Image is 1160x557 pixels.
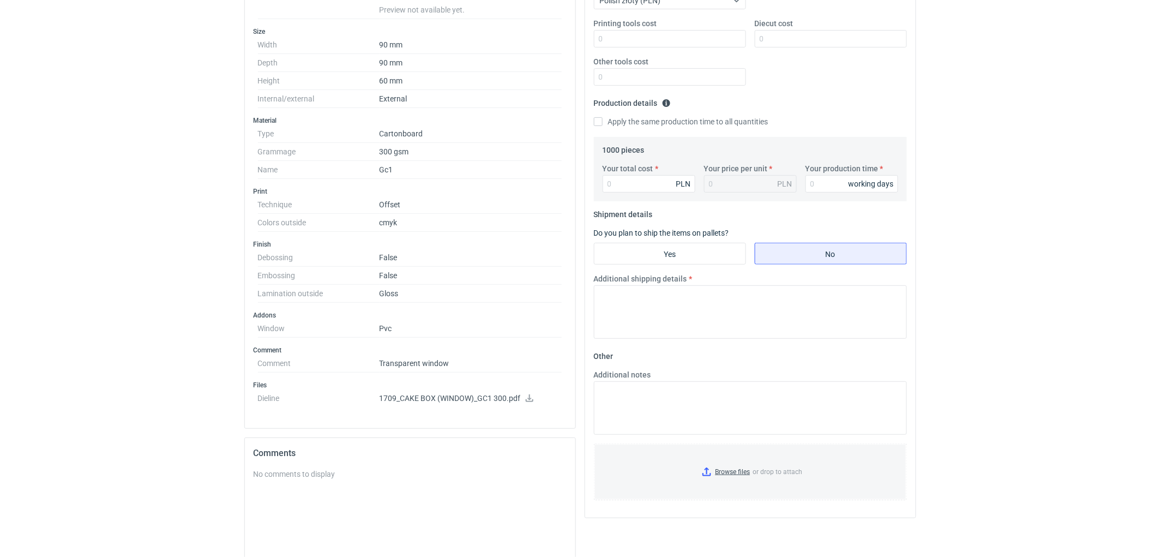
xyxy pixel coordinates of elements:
[755,243,907,265] label: No
[594,229,729,237] label: Do you plan to ship the items on pallets?
[806,163,879,174] label: Your production time
[380,54,562,72] dd: 90 mm
[258,390,380,411] dt: Dieline
[254,116,567,125] h3: Material
[258,90,380,108] dt: Internal/external
[254,346,567,355] h3: Comment
[380,267,562,285] dd: False
[254,311,567,320] h3: Addons
[594,94,671,107] legend: Production details
[594,348,614,361] legend: Other
[380,90,562,108] dd: External
[594,273,687,284] label: Additional shipping details
[258,54,380,72] dt: Depth
[380,5,465,14] span: Preview not available yet.
[603,141,645,154] legend: 1000 pieces
[254,469,567,480] div: No comments to display
[603,175,695,193] input: 0
[254,381,567,390] h3: Files
[676,178,691,189] div: PLN
[380,196,562,214] dd: Offset
[380,285,562,303] dd: Gloss
[380,320,562,338] dd: Pvc
[806,175,898,193] input: 0
[380,214,562,232] dd: cmyk
[258,285,380,303] dt: Lamination outside
[704,163,768,174] label: Your price per unit
[594,30,746,47] input: 0
[258,249,380,267] dt: Debossing
[258,355,380,373] dt: Comment
[254,447,567,460] h2: Comments
[594,56,649,67] label: Other tools cost
[380,125,562,143] dd: Cartonboard
[594,18,657,29] label: Printing tools cost
[380,36,562,54] dd: 90 mm
[254,27,567,36] h3: Size
[380,394,562,404] p: 1709_CAKE BOX (WINDOW)_GC1 300.pdf
[603,163,653,174] label: Your total cost
[380,249,562,267] dd: False
[380,355,562,373] dd: Transparent window
[258,320,380,338] dt: Window
[380,161,562,179] dd: Gc1
[254,187,567,196] h3: Print
[258,125,380,143] dt: Type
[258,143,380,161] dt: Grammage
[258,36,380,54] dt: Width
[380,72,562,90] dd: 60 mm
[594,444,906,500] label: or drop to attach
[594,206,653,219] legend: Shipment details
[755,30,907,47] input: 0
[258,196,380,214] dt: Technique
[258,267,380,285] dt: Embossing
[258,72,380,90] dt: Height
[258,161,380,179] dt: Name
[258,214,380,232] dt: Colors outside
[594,116,768,127] label: Apply the same production time to all quantities
[254,240,567,249] h3: Finish
[849,178,894,189] div: working days
[778,178,792,189] div: PLN
[380,143,562,161] dd: 300 gsm
[594,243,746,265] label: Yes
[755,18,794,29] label: Diecut cost
[594,68,746,86] input: 0
[594,369,651,380] label: Additional notes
